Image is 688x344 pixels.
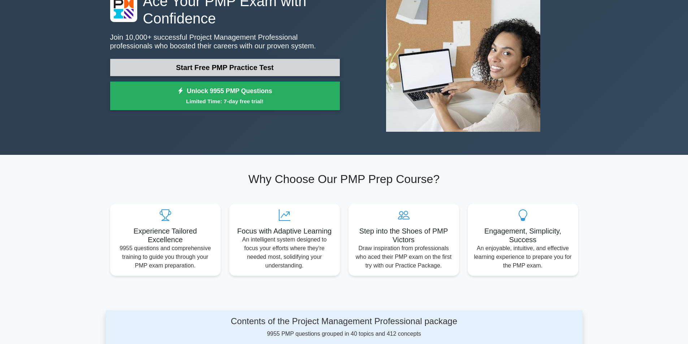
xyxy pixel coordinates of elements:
h5: Step into the Shoes of PMP Victors [354,227,453,244]
a: Unlock 9955 PMP QuestionsLimited Time: 7-day free trial! [110,82,340,110]
small: Limited Time: 7-day free trial! [119,97,331,105]
h5: Experience Tailored Excellence [116,227,215,244]
h5: Engagement, Simplicity, Success [473,227,572,244]
p: Draw inspiration from professionals who aced their PMP exam on the first try with our Practice Pa... [354,244,453,270]
div: 9955 PMP questions grouped in 40 topics and 412 concepts [174,316,514,338]
p: An enjoyable, intuitive, and effective learning experience to prepare you for the PMP exam. [473,244,572,270]
h5: Focus with Adaptive Learning [235,227,334,235]
p: An intelligent system designed to focus your efforts where they're needed most, solidifying your ... [235,235,334,270]
p: Join 10,000+ successful Project Management Professional professionals who boosted their careers w... [110,33,340,50]
p: 9955 questions and comprehensive training to guide you through your PMP exam preparation. [116,244,215,270]
h4: Contents of the Project Management Professional package [174,316,514,327]
a: Start Free PMP Practice Test [110,59,340,76]
h2: Why Choose Our PMP Prep Course? [110,172,578,186]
